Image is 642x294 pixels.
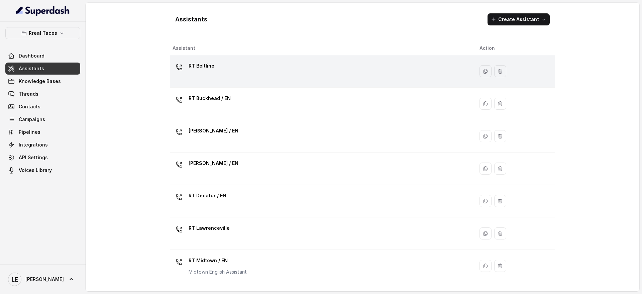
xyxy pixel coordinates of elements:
p: RT Decatur / EN [189,190,226,201]
a: [PERSON_NAME] [5,270,80,289]
p: RT Lawrenceville [189,223,230,233]
span: Contacts [19,103,40,110]
span: Integrations [19,141,48,148]
th: Assistant [170,41,474,55]
a: Campaigns [5,113,80,125]
span: [PERSON_NAME] [25,276,64,283]
a: Voices Library [5,164,80,176]
a: Assistants [5,63,80,75]
p: RT Buckhead / EN [189,93,231,104]
p: Rreal Tacos [29,29,57,37]
button: Create Assistant [488,13,550,25]
h1: Assistants [175,14,207,25]
span: Knowledge Bases [19,78,61,85]
th: Action [474,41,555,55]
p: [PERSON_NAME] / EN [189,125,238,136]
p: RT Midtown / EN [189,255,247,266]
a: Integrations [5,139,80,151]
a: API Settings [5,152,80,164]
p: RT Beltline [189,61,214,71]
a: Dashboard [5,50,80,62]
span: API Settings [19,154,48,161]
button: Rreal Tacos [5,27,80,39]
span: Dashboard [19,53,44,59]
span: Pipelines [19,129,40,135]
a: Pipelines [5,126,80,138]
p: Midtown English Assistant [189,269,247,275]
span: Campaigns [19,116,45,123]
a: Contacts [5,101,80,113]
span: Assistants [19,65,44,72]
text: LE [12,276,18,283]
img: light.svg [16,5,70,16]
p: [PERSON_NAME] / EN [189,158,238,169]
span: Threads [19,91,38,97]
span: Voices Library [19,167,52,174]
a: Threads [5,88,80,100]
a: Knowledge Bases [5,75,80,87]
